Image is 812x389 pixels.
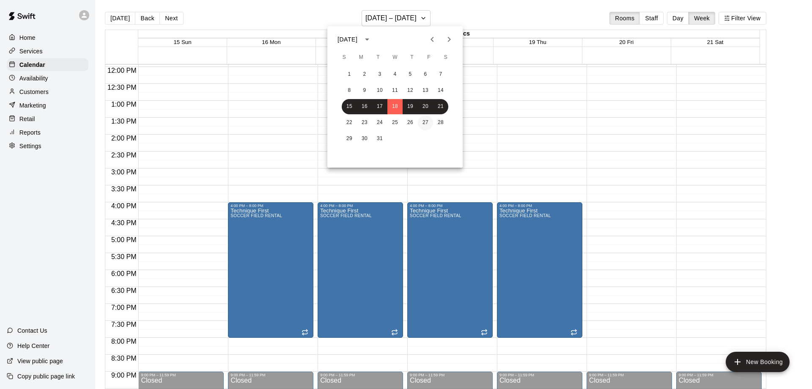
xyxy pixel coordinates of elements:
[433,115,448,130] button: 28
[418,115,433,130] button: 27
[337,49,352,66] span: Sunday
[372,115,387,130] button: 24
[418,67,433,82] button: 6
[372,83,387,98] button: 10
[337,35,357,44] div: [DATE]
[403,83,418,98] button: 12
[387,99,403,114] button: 18
[342,131,357,146] button: 29
[342,115,357,130] button: 22
[357,67,372,82] button: 2
[354,49,369,66] span: Monday
[357,115,372,130] button: 23
[403,115,418,130] button: 26
[387,83,403,98] button: 11
[342,67,357,82] button: 1
[387,49,403,66] span: Wednesday
[357,131,372,146] button: 30
[342,83,357,98] button: 8
[441,31,458,48] button: Next month
[421,49,436,66] span: Friday
[372,67,387,82] button: 3
[433,83,448,98] button: 14
[404,49,420,66] span: Thursday
[372,99,387,114] button: 17
[433,99,448,114] button: 21
[342,99,357,114] button: 15
[360,32,374,47] button: calendar view is open, switch to year view
[418,99,433,114] button: 20
[438,49,453,66] span: Saturday
[372,131,387,146] button: 31
[418,83,433,98] button: 13
[403,67,418,82] button: 5
[387,115,403,130] button: 25
[357,99,372,114] button: 16
[370,49,386,66] span: Tuesday
[387,67,403,82] button: 4
[357,83,372,98] button: 9
[403,99,418,114] button: 19
[433,67,448,82] button: 7
[424,31,441,48] button: Previous month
